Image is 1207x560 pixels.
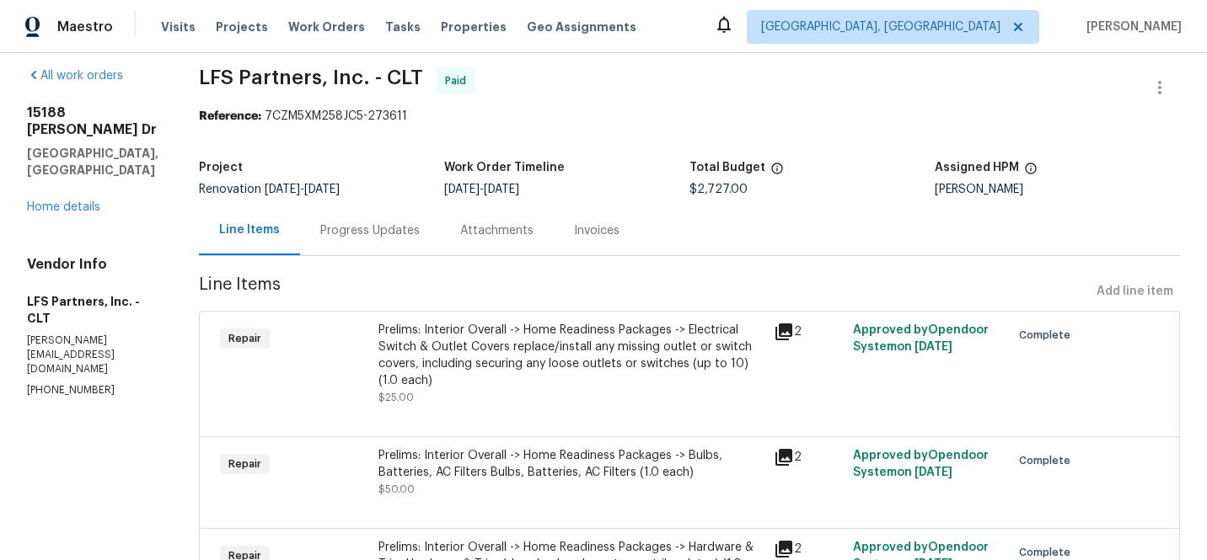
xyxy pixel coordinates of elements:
h4: Vendor Info [27,256,158,273]
h5: Project [199,162,243,173]
h5: [GEOGRAPHIC_DATA], [GEOGRAPHIC_DATA] [27,145,158,179]
span: Tasks [385,21,421,33]
div: 7CZM5XM258JC5-273611 [199,108,1180,125]
span: [DATE] [304,184,340,195]
div: 2 [774,447,843,467]
div: Prelims: Interior Overall -> Home Readiness Packages -> Electrical Switch & Outlet Covers replace... [378,322,764,389]
div: 2 [774,539,843,559]
span: Visits [161,19,196,35]
span: [DATE] [484,184,519,195]
span: Properties [441,19,507,35]
h5: LFS Partners, Inc. - CLT [27,293,158,327]
span: The total cost of line items that have been proposed by Opendoor. This sum includes line items th... [770,162,784,184]
span: LFS Partners, Inc. - CLT [199,67,423,88]
span: - [265,184,340,195]
span: Approved by Opendoor System on [853,324,989,353]
p: [PHONE_NUMBER] [27,383,158,397]
b: Reference: [199,110,261,122]
span: Geo Assignments [527,19,636,35]
span: Repair [222,330,268,347]
span: Approved by Opendoor System on [853,450,989,478]
a: All work orders [27,70,123,82]
div: 2 [774,322,843,342]
h5: Total Budget [689,162,765,173]
span: [DATE] [444,184,480,195]
span: Complete [1019,327,1077,344]
span: $50.00 [378,484,415,494]
div: Invoices [574,222,620,239]
span: - [444,184,519,195]
div: Prelims: Interior Overall -> Home Readiness Packages -> Bulbs, Batteries, AC Filters Bulbs, Batte... [378,447,764,481]
div: Attachments [460,222,534,239]
span: Renovation [199,184,340,195]
span: [DATE] [915,467,952,478]
span: Paid [445,72,473,89]
h2: 15188 [PERSON_NAME] Dr [27,104,158,138]
span: The hpm assigned to this work order. [1024,162,1038,184]
a: Home details [27,201,100,213]
span: [DATE] [265,184,300,195]
h5: Assigned HPM [935,162,1019,173]
span: [PERSON_NAME] [1080,19,1182,35]
h5: Work Order Timeline [444,162,565,173]
span: [GEOGRAPHIC_DATA], [GEOGRAPHIC_DATA] [761,19,1000,35]
div: Line Items [219,221,280,238]
p: [PERSON_NAME][EMAIL_ADDRESS][DOMAIN_NAME] [27,333,158,376]
span: $2,727.00 [689,184,748,195]
div: [PERSON_NAME] [935,184,1180,195]
span: Projects [216,19,268,35]
span: [DATE] [915,341,952,353]
span: Work Orders [288,19,365,35]
span: Repair [222,456,268,472]
span: Line Items [199,276,1090,307]
div: Progress Updates [320,222,420,239]
span: Complete [1019,452,1077,469]
span: $25.00 [378,392,414,403]
span: Maestro [57,19,113,35]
